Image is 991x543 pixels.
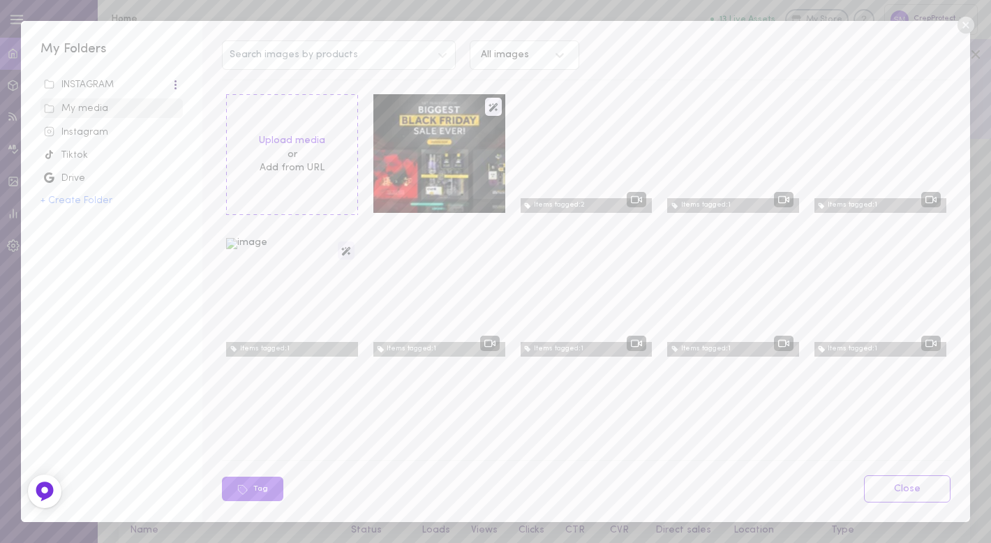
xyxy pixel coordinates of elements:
div: INSTAGRAM [44,78,171,92]
span: Search images by products [230,50,358,60]
div: Tiktok [44,149,179,163]
span: INSTAGRAM [40,74,183,95]
div: My media [44,102,179,116]
div: Search images by productsAll imagesUpload mediaorAdd from URLimageItems tagged:2Items tagged:1Ite... [202,21,969,521]
span: Add from URL [260,163,325,173]
div: Drive [44,172,179,186]
div: All images [481,50,529,60]
label: Upload media [259,134,325,148]
span: My Folders [40,43,107,56]
span: unsorted [40,98,183,118]
button: + Create Folder [40,196,112,206]
span: or [259,148,325,162]
img: Feedback Button [34,481,55,502]
a: Close [864,475,951,503]
div: Instagram [44,126,179,140]
button: Tag [222,477,283,501]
